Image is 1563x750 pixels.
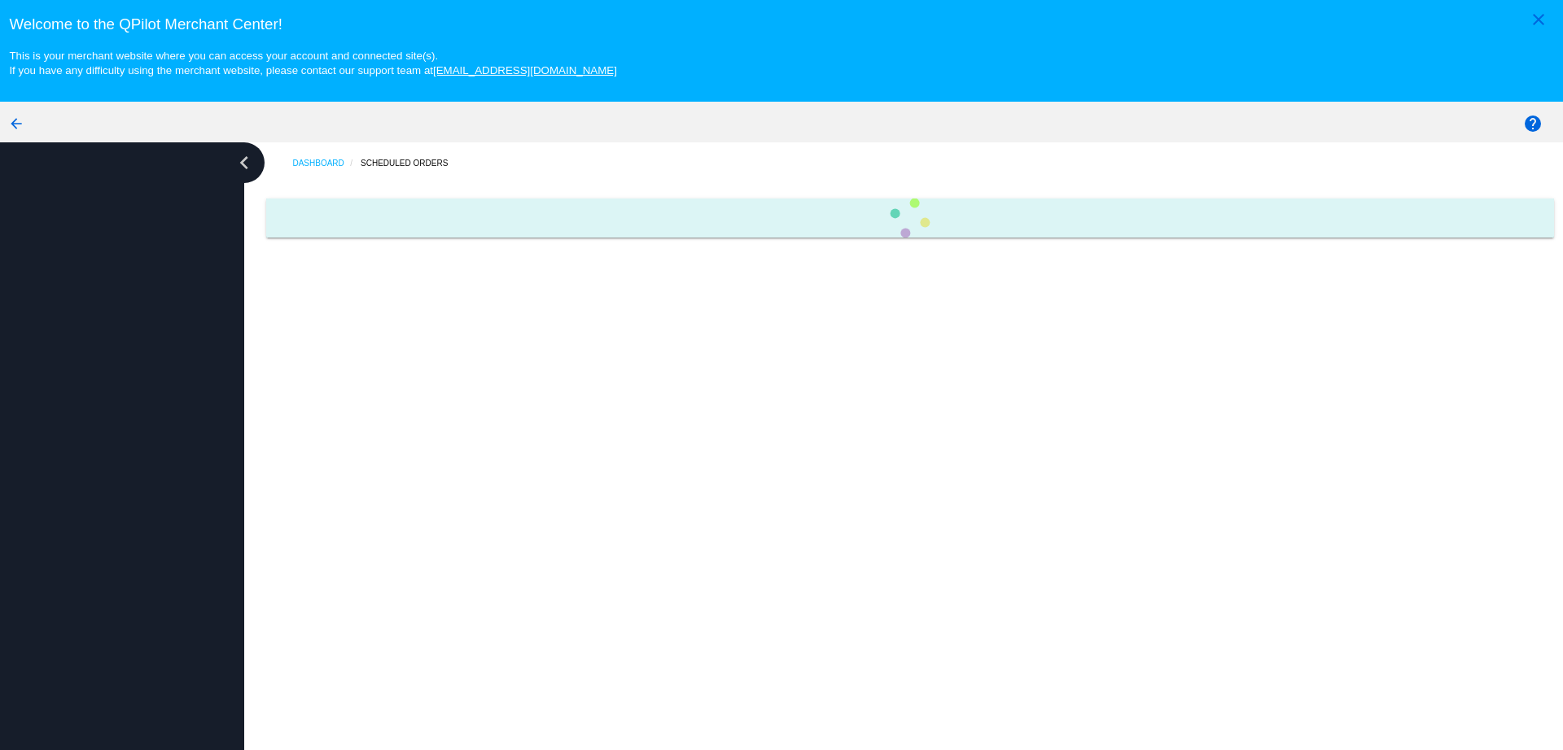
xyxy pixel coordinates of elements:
[433,64,617,76] a: [EMAIL_ADDRESS][DOMAIN_NAME]
[9,50,616,76] small: This is your merchant website where you can access your account and connected site(s). If you hav...
[1529,10,1548,29] mat-icon: close
[9,15,1553,33] h3: Welcome to the QPilot Merchant Center!
[7,114,26,133] mat-icon: arrow_back
[231,150,257,176] i: chevron_left
[1523,114,1543,133] mat-icon: help
[292,150,361,176] a: Dashboard
[361,150,462,176] a: Scheduled Orders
